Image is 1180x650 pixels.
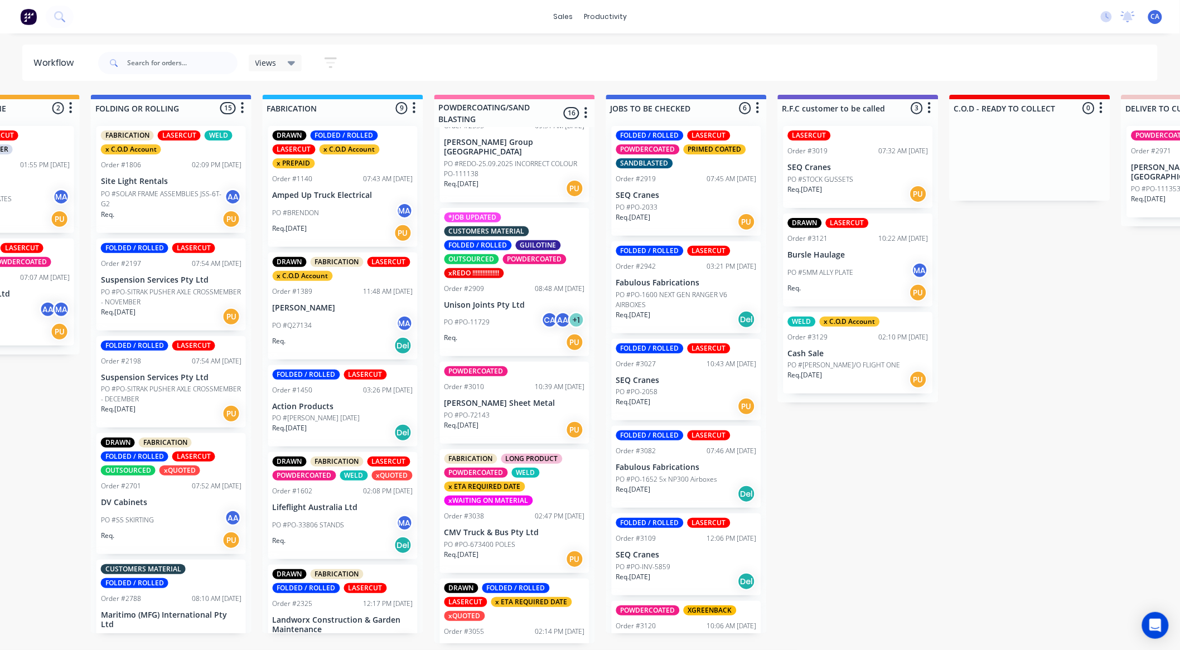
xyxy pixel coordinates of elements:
div: OUTSOURCED [101,465,156,476]
p: PO #PO-INV-5859 [616,562,671,572]
div: Order #253509:31 AM [DATE][PERSON_NAME] Group [GEOGRAPHIC_DATA]PO #REDO-25.09.2025 INCORRECT COLO... [440,101,589,202]
div: FABRICATION [311,457,364,467]
div: LASERCUT [688,130,731,140]
div: LASERCUT [367,457,410,467]
div: LASERCUT [688,518,731,528]
div: POWDERCOATED [616,605,680,615]
div: 02:09 PM [DATE] [192,160,241,170]
div: xREDO !!!!!!!!!!!!!!!! [444,268,504,278]
div: PU [223,531,240,549]
p: [PERSON_NAME] [273,303,413,313]
div: LASERCUT [172,243,215,253]
div: 02:14 PM [DATE] [535,627,585,637]
div: FOLDED / ROLLED [616,246,684,256]
div: LONG PRODUCT [501,454,563,464]
div: 08:48 AM [DATE] [535,284,585,294]
p: PO #PO-1652 5x NP300 Airboxes [616,474,718,484]
p: Landworx Construction & Garden Maintenance [273,615,413,634]
div: Order #1806 [101,160,141,170]
div: DRAWN [273,257,307,267]
div: Del [394,536,412,554]
p: Req. [273,536,286,546]
div: 01:55 PM [DATE] [20,160,70,170]
div: FOLDED / ROLLED [616,518,684,528]
div: LASERCUT [367,257,410,267]
div: Order #1140 [273,174,313,184]
div: x C.O.D Account [101,144,161,154]
div: Order #3038 [444,511,485,521]
div: FOLDED / ROLLED [616,430,684,440]
div: MA [912,262,928,279]
div: Order #3010 [444,382,485,392]
div: PU [566,421,584,439]
p: Site Light Rentals [101,177,241,186]
p: PO #PO-1600 NEXT GEN RANGER V6 AIRBOXES [616,290,757,310]
p: Suspension Services Pty Ltd [101,373,241,382]
div: PU [223,405,240,423]
p: PO #PO-11729 [444,317,490,327]
p: Cash Sale [788,349,928,358]
div: 02:10 PM [DATE] [879,332,928,342]
div: CA [541,312,558,328]
p: PO #SS SKIRTING [101,515,154,525]
div: DRAWN [273,569,307,579]
p: PO #[PERSON_NAME] [DATE] [273,413,360,423]
div: FOLDED / ROLLEDLASERCUTOrder #310912:06 PM [DATE]SEQ CranesPO #PO-INV-5859Req.[DATE]Del [612,513,761,595]
p: PO #REDO-25.09.2025 INCORRECT COLOUR PO-111138 [444,159,585,179]
div: FOLDED / ROLLED [101,578,168,588]
div: WELD [788,317,816,327]
p: PO #SOLAR FRAME ASSEMBLIES JSS-6T-G2 [101,189,225,209]
div: FABRICATIONLASERCUTWELDx C.O.D AccountOrder #180602:09 PM [DATE]Site Light RentalsPO #SOLAR FRAME... [96,126,246,233]
div: AA [225,510,241,526]
p: Req. [101,210,114,220]
div: AA [555,312,572,328]
div: CUSTOMERS MATERIAL [101,564,186,574]
div: DRAWNLASERCUTOrder #312110:22 AM [DATE]Bursle HaulagePO #5MM ALLY PLATEMAReq.PU [784,214,933,307]
div: FOLDED / ROLLED [101,243,168,253]
div: Del [738,311,756,328]
div: FOLDED / ROLLED [482,583,550,593]
div: LASERCUT [1,243,43,253]
p: Req. [DATE] [1131,194,1166,204]
div: LASERCUT [688,343,731,353]
div: Order #1602 [273,486,313,496]
div: PU [910,284,927,302]
div: *JOB UPDATEDCUSTOMERS MATERIALFOLDED / ROLLEDGUILOTINEOUTSOURCEDPOWDERCOATEDxREDO !!!!!!!!!!!!!!!... [440,208,589,357]
div: AA [225,188,241,205]
p: SEQ Cranes [788,163,928,172]
div: FOLDED / ROLLEDLASERCUTOrder #145003:26 PM [DATE]Action ProductsPO #[PERSON_NAME] [DATE]Req.[DATE... [268,365,418,447]
p: Req. [DATE] [273,423,307,433]
div: Order #3082 [616,446,656,456]
div: LASERCUT [172,452,215,462]
div: Order #3121 [788,234,828,244]
div: FOLDED / ROLLED [273,583,340,593]
p: Req. [DATE] [444,179,479,189]
div: WELDx C.O.D AccountOrder #312902:10 PM [DATE]Cash SalePO #[PERSON_NAME]/O FLIGHT ONEReq.[DATE]PU [784,312,933,394]
div: Order #2919 [616,174,656,184]
div: FABRICATION [101,130,154,140]
div: FOLDED / ROLLEDLASERCUTOrder #308207:46 AM [DATE]Fabulous FabricationsPO #PO-1652 5x NP300 Airbox... [612,426,761,508]
div: LASERCUT [788,130,831,140]
div: Order #2942 [616,261,656,271]
img: Factory [20,8,37,25]
span: Views [255,57,277,69]
div: FABRICATION [311,257,364,267]
div: 11:48 AM [DATE] [364,287,413,297]
div: Order #3027 [616,359,656,369]
div: Del [738,573,756,590]
div: FOLDED / ROLLED [101,341,168,351]
p: [PERSON_NAME] Group [GEOGRAPHIC_DATA] [444,138,585,157]
div: POWDERCOATEDOrder #301010:39 AM [DATE][PERSON_NAME] Sheet MetalPO #PO-72143Req.[DATE]PU [440,362,589,444]
div: 07:32 AM [DATE] [879,146,928,156]
p: PO #Q27134 [273,321,312,331]
div: FOLDED / ROLLED [273,370,340,380]
div: MA [396,515,413,531]
div: x C.O.D Account [820,317,880,327]
div: Del [738,485,756,503]
p: Fabulous Fabrications [616,463,757,472]
p: Req. [101,531,114,541]
div: x C.O.D Account [273,271,333,281]
p: Bursle Haulage [788,250,928,260]
div: 12:17 PM [DATE] [364,599,413,609]
div: DRAWN [788,218,822,228]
